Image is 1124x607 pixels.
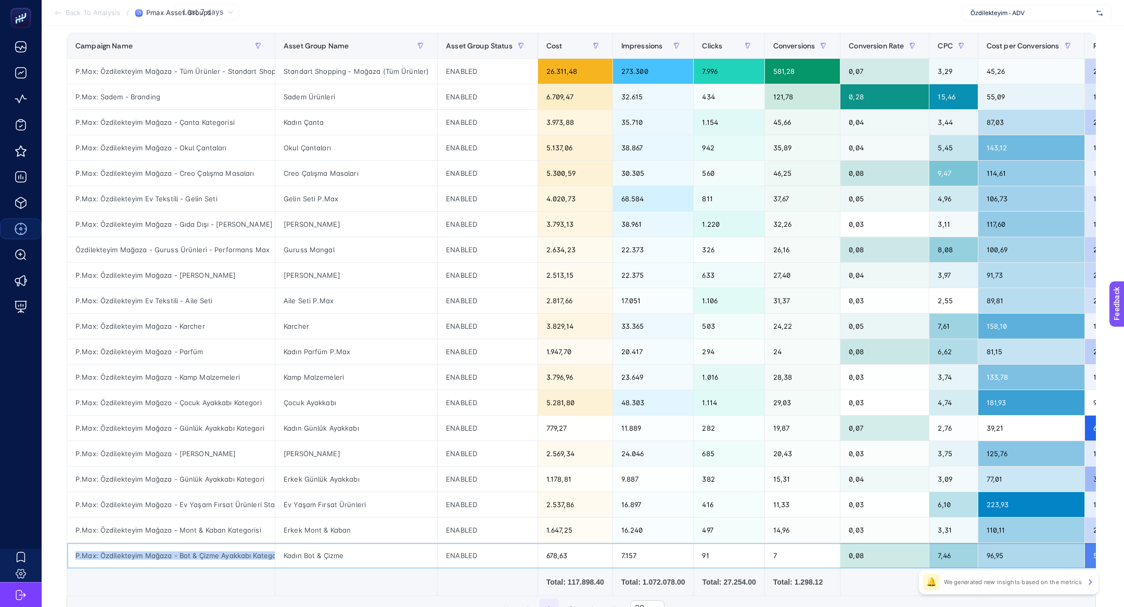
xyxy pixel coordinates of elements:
div: 33.365 [613,314,694,339]
div: 4,74 [929,390,977,415]
div: 0,03 [840,365,929,390]
span: Impressions [621,42,663,50]
div: Özdilekteyim Mağaza - Guruss Ürünleri - Performans Max [67,237,275,262]
div: 14,96 [765,518,840,543]
span: Campaign Name [75,42,133,50]
div: 32,26 [765,212,840,237]
div: ENABLED [438,212,538,237]
div: P.Max: Sadem - Branding [67,84,275,109]
div: 0,05 [840,314,929,339]
div: Kadın Bot & Çizme [275,543,437,568]
div: 1.220 [694,212,764,237]
div: Karcher [275,314,437,339]
div: 6,62 [929,339,977,364]
div: 560 [694,161,764,186]
div: 0,04 [840,467,929,492]
div: 5.300,59 [538,161,612,186]
div: Total: 27.254.00 [702,577,756,587]
div: ENABLED [438,365,538,390]
img: svg%3e [1096,8,1103,18]
div: 5,45 [929,135,977,160]
div: 100,69 [978,237,1084,262]
div: 294 [694,339,764,364]
div: P.Max: Özdilekteyim Mağaza - Günlük Ayakkabı Kategori [67,467,275,492]
div: Total: 1.298.12 [773,577,832,587]
div: ENABLED [438,416,538,441]
div: 273.300 [613,59,694,84]
div: 89,81 [978,288,1084,313]
div: 0,04 [840,135,929,160]
div: P.Max: Özdilekteyim Mağaza - Gıda Dışı - [PERSON_NAME] [67,212,275,237]
div: Gelin Seti P.Max [275,186,437,211]
div: 0,28 [840,84,929,109]
div: 2.537,86 [538,492,612,517]
div: 3,75 [929,441,977,466]
div: 3,97 [929,263,977,288]
div: Kadın Parfüm P.Max [275,339,437,364]
div: 1.647,25 [538,518,612,543]
div: 20.417 [613,339,694,364]
div: P.Max: Özdilekteyim Mağaza - Creo Çalışma Masaları [67,161,275,186]
div: P.Max: Özdilekteyim Ev Tekstili - Gelin Seti [67,186,275,211]
div: 2.817,66 [538,288,612,313]
div: 158,10 [978,314,1084,339]
div: 117,60 [978,212,1084,237]
div: 77,01 [978,467,1084,492]
div: 91,73 [978,263,1084,288]
div: 326 [694,237,764,262]
span: Last 7 days [183,7,223,17]
div: P.Max: Özdilekteyim Mağaza - Ev Yaşam Fırsat Ürünleri Standart Shopping [67,492,275,517]
span: Asset Group Status [446,42,513,50]
span: Pmax Asset Groups [146,9,211,17]
div: 678,63 [538,543,612,568]
div: ENABLED [438,59,538,84]
div: ENABLED [438,390,538,415]
div: P.Max: Özdilekteyim Mağaza - Çocuk Ayakkabı Kategori [67,390,275,415]
span: Özdilekteyim - ADV [970,9,1092,17]
div: 22.375 [613,263,694,288]
div: 3,29 [929,59,977,84]
div: 22.373 [613,237,694,262]
div: 38.867 [613,135,694,160]
div: 31,37 [765,288,840,313]
span: Conversions [773,42,815,50]
div: 0,07 [840,59,929,84]
div: P.Max: Özdilekteyim Mağaza - [PERSON_NAME] [67,441,275,466]
div: 581,28 [765,59,840,84]
div: 37,67 [765,186,840,211]
div: [PERSON_NAME] [275,212,437,237]
div: ENABLED [438,339,538,364]
div: 45,66 [765,110,840,135]
div: ENABLED [438,441,538,466]
div: P.Max: Özdilekteyim Mağaza - Kamp Malzemeleri [67,365,275,390]
span: Conversion Rate [849,42,904,50]
div: ENABLED [438,135,538,160]
div: 🔔 [923,574,940,590]
div: 29,03 [765,390,840,415]
div: 1.178,81 [538,467,612,492]
div: 9.887 [613,467,694,492]
div: 416 [694,492,764,517]
div: 0,05 [840,186,929,211]
div: 0,04 [840,110,929,135]
div: 27,40 [765,263,840,288]
span: ROAS [1093,42,1113,50]
div: ENABLED [438,237,538,262]
div: 0,07 [840,416,929,441]
div: 87,03 [978,110,1084,135]
div: 1.947,70 [538,339,612,364]
div: 114,61 [978,161,1084,186]
div: 181,93 [978,390,1084,415]
div: 19,87 [765,416,840,441]
div: ENABLED [438,84,538,109]
div: 1.154 [694,110,764,135]
div: 1.114 [694,390,764,415]
div: 0,03 [840,390,929,415]
div: 2.634,23 [538,237,612,262]
div: 3,09 [929,467,977,492]
div: 26.311,48 [538,59,612,84]
div: P.Max: Özdilekteyim Mağaza - Tüm Ürünler - Standart Shopping [67,59,275,84]
div: Guruss Mangal [275,237,437,262]
div: 3.796,96 [538,365,612,390]
p: We generated new insights based on the metrics [944,578,1082,586]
